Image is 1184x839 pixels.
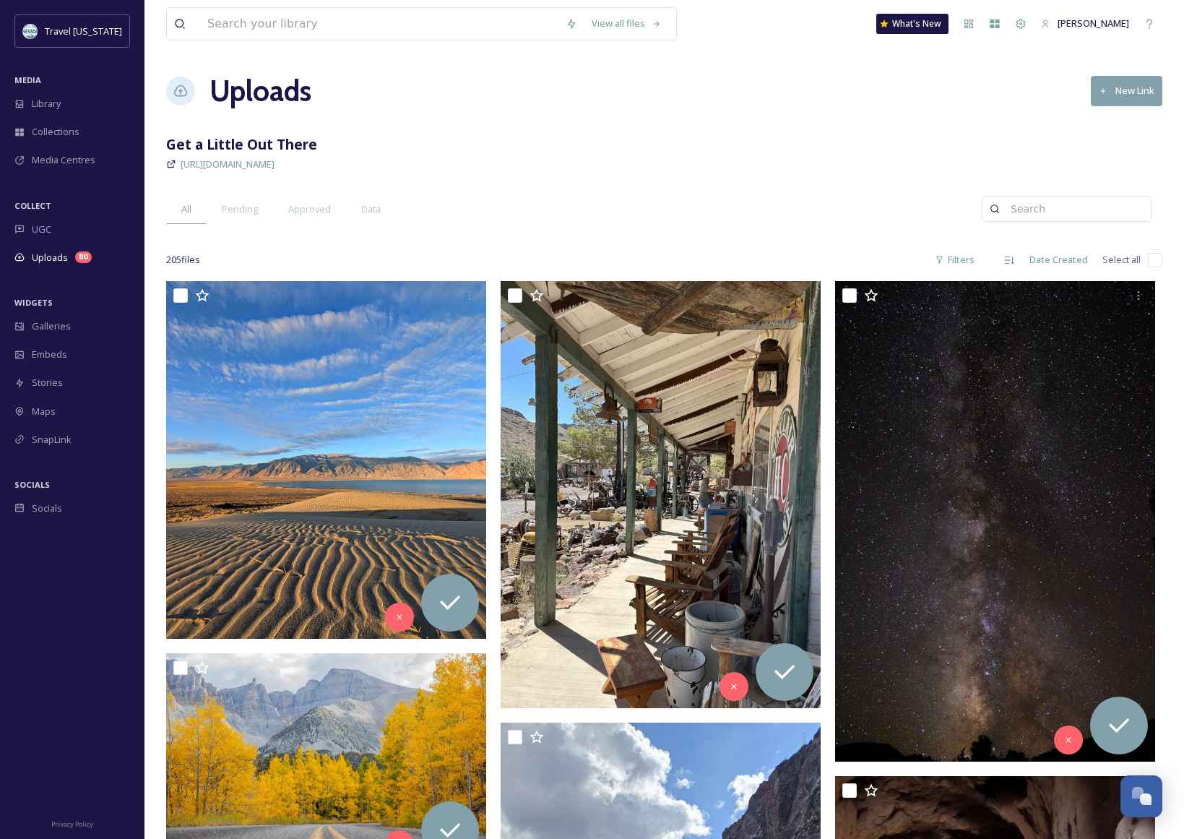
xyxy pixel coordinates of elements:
span: Socials [32,502,62,515]
span: Media Centres [32,153,95,167]
a: View all files [584,9,669,38]
span: All [181,202,191,216]
span: Pending [222,202,258,216]
span: Stories [32,376,63,390]
span: Maps [32,405,56,418]
span: MEDIA [14,74,41,85]
span: Galleries [32,319,71,333]
img: ext_1760196321.59977_Trujillok_2000@yahoo.com-inbound2389897263617147846.jpg [166,281,486,639]
a: [URL][DOMAIN_NAME] [181,155,275,173]
div: Date Created [1022,246,1095,274]
span: Select all [1102,253,1141,267]
span: Travel [US_STATE] [45,25,122,38]
span: [PERSON_NAME] [1058,17,1129,30]
span: Uploads [32,251,68,264]
button: New Link [1091,76,1162,106]
img: download.jpeg [23,24,38,38]
span: WIDGETS [14,297,53,308]
a: Privacy Policy [51,814,93,832]
input: Search [1003,194,1144,223]
span: SOCIALS [14,479,50,490]
a: [PERSON_NAME] [1034,9,1136,38]
span: Data [361,202,381,216]
span: Privacy Policy [51,819,93,829]
strong: Get a Little Out There [166,134,317,154]
div: 80 [75,251,92,263]
span: Collections [32,125,79,139]
span: Embeds [32,348,67,361]
a: Uploads [209,69,311,113]
img: ext_1760101982.94299_Savannah.Dunlop@yahoo.com-IMG_6176.jpeg [835,281,1155,762]
button: Open Chat [1120,775,1162,817]
img: ext_1760106132.088955_Sedling@hotmail.com-IMG_4959.jpeg [501,281,821,707]
span: Approved [288,202,331,216]
div: Filters [928,246,982,274]
a: What's New [876,14,949,34]
span: SnapLink [32,433,72,447]
span: UGC [32,223,51,236]
span: [URL][DOMAIN_NAME] [181,158,275,171]
span: 205 file s [166,253,200,267]
input: Search your library [200,8,558,40]
span: COLLECT [14,200,51,211]
span: Library [32,97,61,111]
